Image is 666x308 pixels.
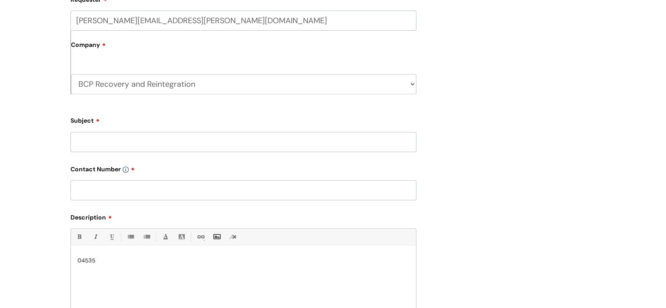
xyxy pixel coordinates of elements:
[195,231,206,242] a: Link
[70,211,416,221] label: Description
[70,114,416,124] label: Subject
[78,257,409,265] p: 04535
[90,231,101,242] a: Italic (Ctrl-I)
[71,38,416,58] label: Company
[70,163,416,173] label: Contact Number
[211,231,222,242] a: Insert Image...
[160,231,171,242] a: Font Color
[106,231,117,242] a: Underline(Ctrl-U)
[74,231,85,242] a: Bold (Ctrl-B)
[125,231,136,242] a: • Unordered List (Ctrl-Shift-7)
[70,11,416,31] input: Email
[123,166,129,173] img: info-icon.svg
[141,231,152,242] a: 1. Ordered List (Ctrl-Shift-8)
[227,231,238,242] a: Remove formatting (Ctrl-\)
[176,231,187,242] a: Back Color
